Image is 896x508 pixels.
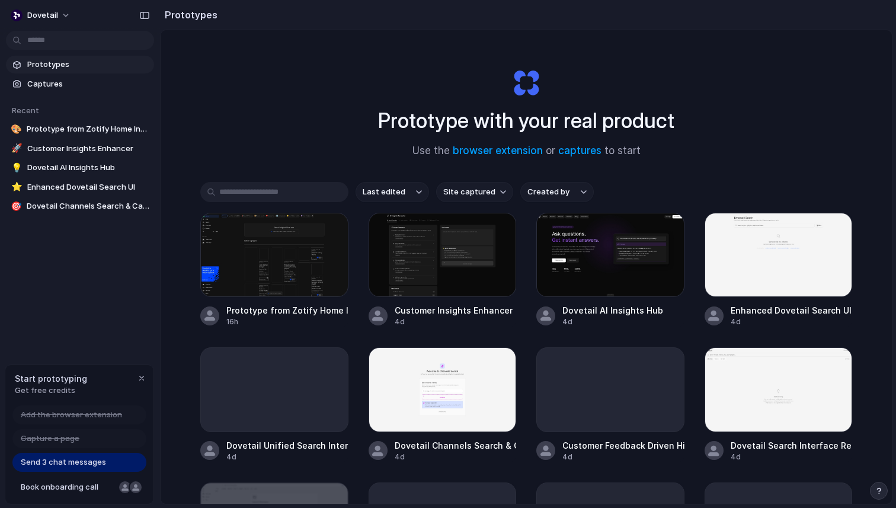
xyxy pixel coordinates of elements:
a: Dovetail Search Interface RedesignDovetail Search Interface Redesign4d [705,347,853,462]
div: Prototype from Zotify Home Insights [226,304,348,317]
a: Dovetail Unified Search Interface4d [200,347,348,462]
a: 🚀Customer Insights Enhancer [6,140,154,158]
a: Captures [6,75,154,93]
span: Add the browser extension [21,409,122,421]
div: 4d [226,452,348,462]
span: Last edited [363,186,405,198]
a: Enhanced Dovetail Search UIEnhanced Dovetail Search UI4d [705,213,853,327]
span: Dovetail Channels Search & Categorization [27,200,149,212]
span: Prototype from Zotify Home Insights [27,123,149,135]
div: 4d [731,317,852,327]
span: Recent [12,106,39,115]
span: dovetail [27,9,58,21]
h2: Prototypes [160,8,217,22]
span: Site captured [443,186,495,198]
div: Dovetail Channels Search & Categorization [395,439,517,452]
span: Dovetail AI Insights Hub [27,162,149,174]
a: Dovetail Channels Search & CategorizationDovetail Channels Search & Categorization4d [369,347,517,462]
a: browser extension [453,145,543,156]
div: Dovetail AI Insights Hub [562,304,663,317]
a: Book onboarding call [12,478,146,497]
div: 4d [395,317,513,327]
div: 4d [562,452,684,462]
a: 🎯Dovetail Channels Search & Categorization [6,197,154,215]
div: ⭐ [11,181,23,193]
div: Customer Feedback Driven Highlight Reel Builder [562,439,684,452]
span: Capture a page [21,433,79,445]
h1: Prototype with your real product [378,105,674,136]
button: Site captured [436,182,513,202]
button: Created by [520,182,594,202]
div: 🎨 [11,123,22,135]
a: Prototype from Zotify Home InsightsPrototype from Zotify Home Insights16h [200,213,348,327]
a: Customer Feedback Driven Highlight Reel Builder4d [536,347,684,462]
a: Customer Insights EnhancerCustomer Insights Enhancer4d [369,213,517,327]
div: Enhanced Dovetail Search UI [731,304,852,317]
span: Created by [527,186,569,198]
div: 16h [226,317,348,327]
a: 🎨Prototype from Zotify Home Insights [6,120,154,138]
span: Enhanced Dovetail Search UI [27,181,149,193]
span: Prototypes [27,59,149,71]
span: Use the or to start [412,143,641,159]
span: Send 3 chat messages [21,456,106,468]
a: Prototypes [6,56,154,74]
div: 🎯 [11,200,22,212]
a: captures [558,145,601,156]
span: Get free credits [15,385,87,397]
div: Customer Insights Enhancer [395,304,513,317]
span: Customer Insights Enhancer [27,143,149,155]
div: 💡 [11,162,23,174]
span: Start prototyping [15,372,87,385]
button: dovetail [6,6,76,25]
div: Christian Iacullo [129,480,143,494]
div: Nicole Kubica [118,480,132,494]
button: Last edited [356,182,429,202]
div: Dovetail Unified Search Interface [226,439,348,452]
div: 4d [731,452,853,462]
span: Captures [27,78,149,90]
a: 💡Dovetail AI Insights Hub [6,159,154,177]
span: Book onboarding call [21,481,114,493]
div: Dovetail Search Interface Redesign [731,439,853,452]
div: 4d [395,452,517,462]
div: 4d [562,317,663,327]
div: 🚀 [11,143,23,155]
a: ⭐Enhanced Dovetail Search UI [6,178,154,196]
a: Dovetail AI Insights HubDovetail AI Insights Hub4d [536,213,684,327]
